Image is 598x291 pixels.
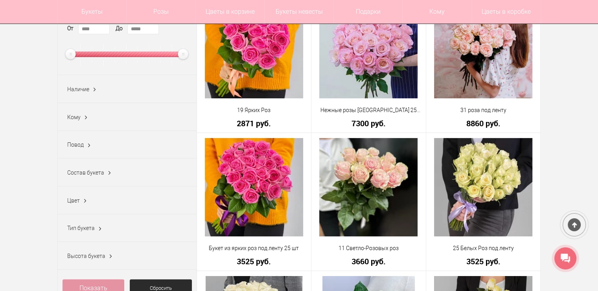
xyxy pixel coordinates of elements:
span: Высота букета [67,253,105,259]
img: Букет из ярких роз под ленту 25 шт [205,138,303,236]
label: От [67,24,74,33]
span: Повод [67,142,84,148]
a: 7300 руб. [316,119,421,127]
a: Букет из ярких роз под ленту 25 шт [202,244,306,252]
a: 3660 руб. [316,257,421,265]
a: 31 роза под ленту [431,106,535,114]
span: Цвет [67,197,80,204]
img: 25 Белых Роз под ленту [434,138,532,236]
a: 3525 руб. [202,257,306,265]
a: 19 Ярких Роз [202,106,306,114]
a: 25 Белых Роз под ленту [431,244,535,252]
span: Тип букета [67,225,95,231]
a: 2871 руб. [202,119,306,127]
span: Наличие [67,86,89,92]
a: 11 Светло-Розовых роз [316,244,421,252]
span: Кому [67,114,81,120]
a: 8860 руб. [431,119,535,127]
a: 3525 руб. [431,257,535,265]
label: До [116,24,123,33]
a: Нежные розы [GEOGRAPHIC_DATA] 25 шт [316,106,421,114]
img: 11 Светло-Розовых роз [319,138,418,236]
span: Состав букета [67,169,104,176]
